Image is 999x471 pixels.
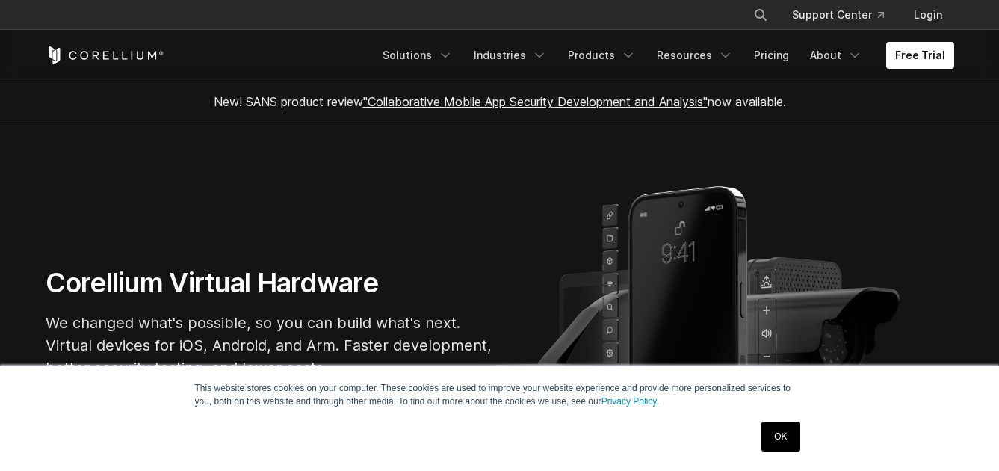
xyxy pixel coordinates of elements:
a: Corellium Home [46,46,164,64]
a: Products [559,42,645,69]
a: Pricing [745,42,798,69]
a: Solutions [374,42,462,69]
a: Resources [648,42,742,69]
a: Login [902,1,954,28]
h1: Corellium Virtual Hardware [46,266,494,300]
button: Search [747,1,774,28]
a: Industries [465,42,556,69]
a: "Collaborative Mobile App Security Development and Analysis" [363,94,708,109]
p: This website stores cookies on your computer. These cookies are used to improve your website expe... [195,381,805,408]
a: Privacy Policy. [601,396,659,407]
a: Free Trial [886,42,954,69]
a: Support Center [780,1,896,28]
a: OK [761,422,799,452]
a: About [801,42,871,69]
div: Navigation Menu [374,42,954,69]
div: Navigation Menu [735,1,954,28]
p: We changed what's possible, so you can build what's next. Virtual devices for iOS, Android, and A... [46,312,494,379]
span: New! SANS product review now available. [214,94,786,109]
